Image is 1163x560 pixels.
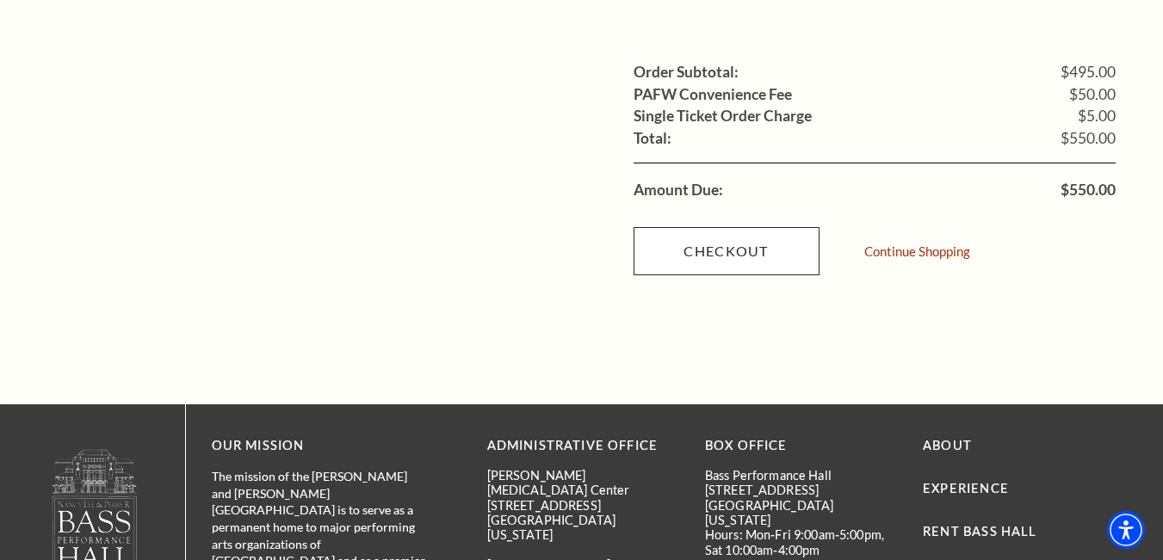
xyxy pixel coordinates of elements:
p: [PERSON_NAME][MEDICAL_DATA] Center [487,468,679,498]
a: Checkout [634,227,820,275]
label: Total: [634,131,671,146]
span: $5.00 [1078,108,1116,124]
p: Bass Performance Hall [705,468,897,483]
span: $550.00 [1061,182,1116,198]
p: OUR MISSION [212,435,427,457]
p: Administrative Office [487,435,679,457]
span: $550.00 [1061,131,1116,146]
label: Order Subtotal: [634,65,739,80]
label: Amount Due: [634,182,723,198]
p: [GEOGRAPHIC_DATA][US_STATE] [705,498,897,528]
p: [STREET_ADDRESS] [705,483,897,497]
span: $50.00 [1069,87,1116,102]
p: Hours: Mon-Fri 9:00am-5:00pm, Sat 10:00am-4:00pm [705,527,897,557]
p: [STREET_ADDRESS] [487,498,679,513]
a: About [923,438,972,452]
p: BOX OFFICE [705,435,897,457]
span: $495.00 [1061,65,1116,80]
div: Accessibility Menu [1107,511,1145,549]
a: Continue Shopping [864,245,970,258]
p: [GEOGRAPHIC_DATA][US_STATE] [487,513,679,543]
label: PAFW Convenience Fee [634,87,792,102]
a: Rent Bass Hall [923,524,1036,538]
label: Single Ticket Order Charge [634,108,812,124]
a: Experience [923,481,1009,495]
